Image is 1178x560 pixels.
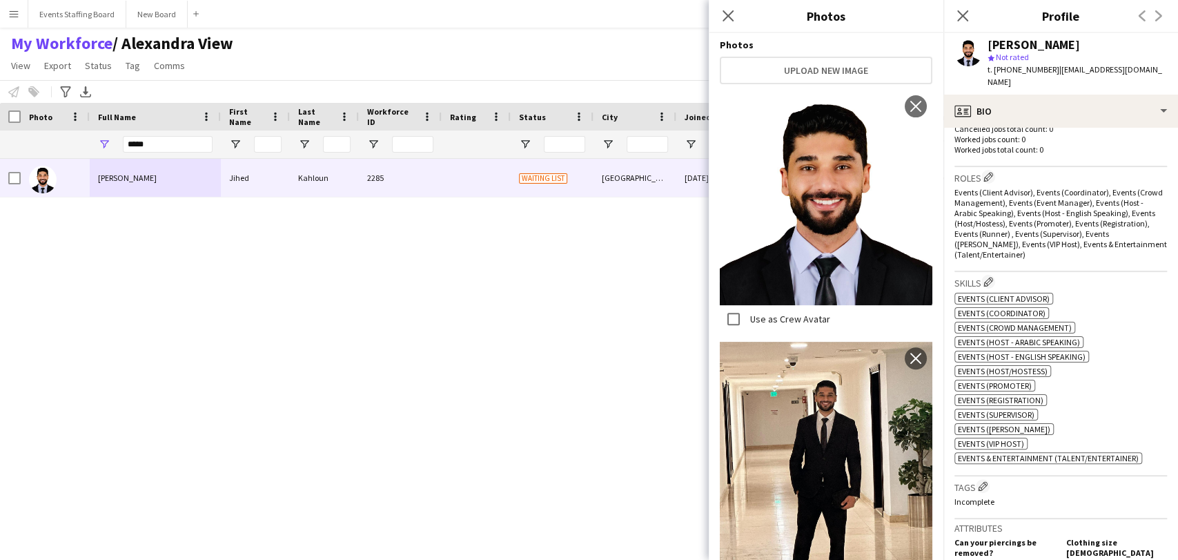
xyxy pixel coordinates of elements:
[450,112,476,122] span: Rating
[519,138,531,151] button: Open Filter Menu
[39,57,77,75] a: Export
[954,187,1167,260] span: Events (Client Advisor), Events (Coordinator), Events (Crowd Management), Events (Event Manager),...
[685,138,697,151] button: Open Filter Menu
[154,59,185,72] span: Comms
[747,313,830,325] label: Use as Crew Avatar
[954,124,1167,134] p: Cancelled jobs total count: 0
[958,366,1048,376] span: Events (Host/Hostess)
[85,59,112,72] span: Status
[29,112,52,122] span: Photo
[954,275,1167,289] h3: Skills
[229,138,242,151] button: Open Filter Menu
[709,7,943,25] h3: Photos
[28,1,126,28] button: Events Staffing Board
[996,52,1029,62] span: Not rated
[298,138,311,151] button: Open Filter Menu
[593,159,676,197] div: [GEOGRAPHIC_DATA]
[98,173,157,183] span: [PERSON_NAME]
[720,90,932,305] img: Crew photo 1111816
[943,95,1178,128] div: Bio
[359,159,442,197] div: 2285
[367,106,417,127] span: Workforce ID
[11,59,30,72] span: View
[958,293,1050,304] span: Events (Client Advisor)
[954,537,1055,558] h5: Can your piercings be removed?
[988,64,1162,87] span: | [EMAIL_ADDRESS][DOMAIN_NAME]
[6,57,36,75] a: View
[954,479,1167,494] h3: Tags
[57,84,74,100] app-action-btn: Advanced filters
[148,57,190,75] a: Comms
[958,424,1050,434] span: Events ([PERSON_NAME])
[958,453,1139,463] span: Events & Entertainment (Talent/Entertainer)
[123,136,213,153] input: Full Name Filter Input
[602,138,614,151] button: Open Filter Menu
[954,522,1167,534] h3: Attributes
[676,159,759,197] div: [DATE]
[112,33,233,54] span: Alexandra View
[323,136,351,153] input: Last Name Filter Input
[519,112,546,122] span: Status
[1066,537,1167,558] h5: Clothing size [DEMOGRAPHIC_DATA]
[943,7,1178,25] h3: Profile
[544,136,585,153] input: Status Filter Input
[954,496,1167,507] p: Incomplete
[290,159,359,197] div: Kahloun
[958,337,1080,347] span: Events (Host - Arabic Speaking)
[988,39,1080,51] div: [PERSON_NAME]
[958,438,1024,449] span: Events (VIP Host)
[79,57,117,75] a: Status
[958,395,1043,405] span: Events (Registration)
[77,84,94,100] app-action-btn: Export XLSX
[221,159,290,197] div: Jihed
[98,138,110,151] button: Open Filter Menu
[958,322,1072,333] span: Events (Crowd Management)
[519,173,567,184] span: Waiting list
[954,170,1167,184] h3: Roles
[126,59,140,72] span: Tag
[44,59,71,72] span: Export
[627,136,668,153] input: City Filter Input
[126,1,188,28] button: New Board
[98,112,136,122] span: Full Name
[685,112,711,122] span: Joined
[954,134,1167,144] p: Worked jobs count: 0
[254,136,282,153] input: First Name Filter Input
[120,57,146,75] a: Tag
[298,106,334,127] span: Last Name
[367,138,380,151] button: Open Filter Menu
[229,106,265,127] span: First Name
[958,351,1086,362] span: Events (Host - English Speaking)
[720,57,932,84] button: Upload new image
[958,380,1032,391] span: Events (Promoter)
[602,112,618,122] span: City
[958,308,1046,318] span: Events (Coordinator)
[29,166,57,193] img: Jihed Kahloun
[958,409,1034,420] span: Events (Supervisor)
[720,39,932,51] h4: Photos
[392,136,433,153] input: Workforce ID Filter Input
[988,64,1059,75] span: t. [PHONE_NUMBER]
[11,33,112,54] a: My Workforce
[954,144,1167,155] p: Worked jobs total count: 0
